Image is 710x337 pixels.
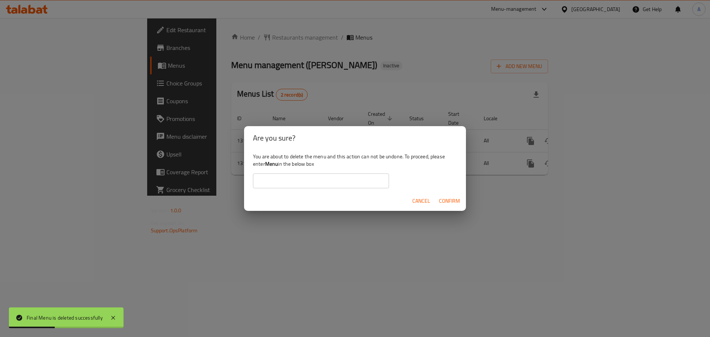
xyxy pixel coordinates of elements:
div: Final Menu is deleted successfully [27,314,103,322]
button: Cancel [409,194,433,208]
h2: Are you sure? [253,132,457,144]
b: Menu [265,159,278,169]
span: Confirm [439,196,460,206]
span: Cancel [412,196,430,206]
div: You are about to delete the menu and this action can not be undone. To proceed, please enter in t... [244,150,466,191]
button: Confirm [436,194,463,208]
